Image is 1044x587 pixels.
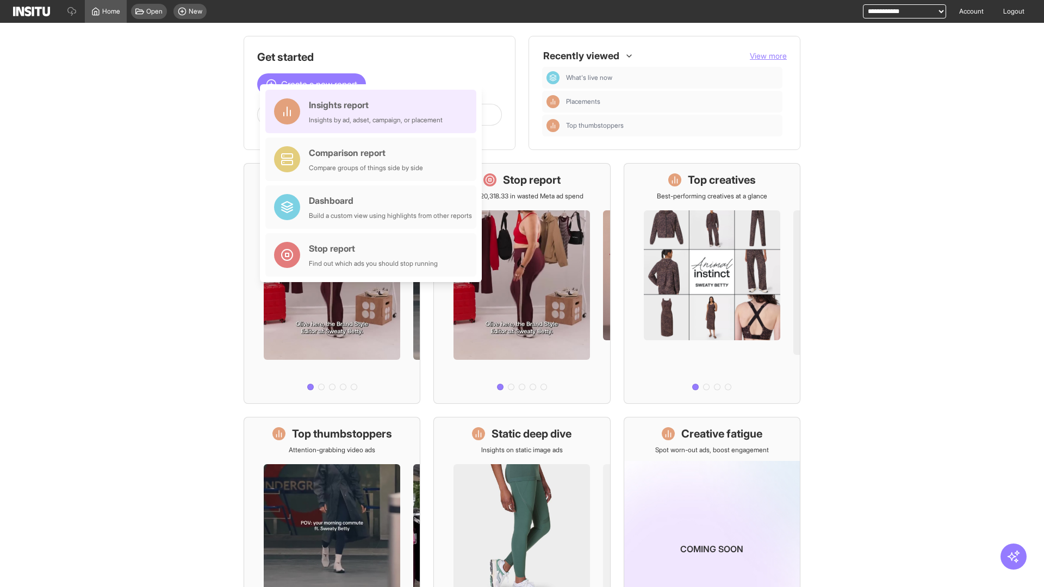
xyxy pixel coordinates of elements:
a: What's live nowSee all active ads instantly [244,163,420,404]
div: Compare groups of things side by side [309,164,423,172]
span: What's live now [566,73,778,82]
h1: Top creatives [688,172,756,188]
p: Attention-grabbing video ads [289,446,375,454]
span: Top thumbstoppers [566,121,624,130]
span: Open [146,7,163,16]
span: View more [750,51,787,60]
div: Insights [546,119,560,132]
div: Insights report [309,98,443,111]
a: Stop reportSave £20,318.33 in wasted Meta ad spend [433,163,610,404]
span: What's live now [566,73,612,82]
span: Top thumbstoppers [566,121,778,130]
a: Top creativesBest-performing creatives at a glance [624,163,800,404]
h1: Stop report [503,172,561,188]
div: Stop report [309,242,438,255]
h1: Static deep dive [492,426,571,441]
div: Dashboard [546,71,560,84]
div: Build a custom view using highlights from other reports [309,211,472,220]
span: Placements [566,97,778,106]
p: Insights on static image ads [481,446,563,454]
span: New [189,7,202,16]
div: Insights by ad, adset, campaign, or placement [309,116,443,124]
span: Placements [566,97,600,106]
span: Home [102,7,120,16]
div: Insights [546,95,560,108]
span: Create a new report [281,78,357,91]
p: Save £20,318.33 in wasted Meta ad spend [461,192,583,201]
div: Find out which ads you should stop running [309,259,438,268]
h1: Top thumbstoppers [292,426,392,441]
div: Dashboard [309,194,472,207]
p: Best-performing creatives at a glance [657,192,767,201]
h1: Get started [257,49,502,65]
div: Comparison report [309,146,423,159]
img: Logo [13,7,50,16]
button: View more [750,51,787,61]
button: Create a new report [257,73,366,95]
